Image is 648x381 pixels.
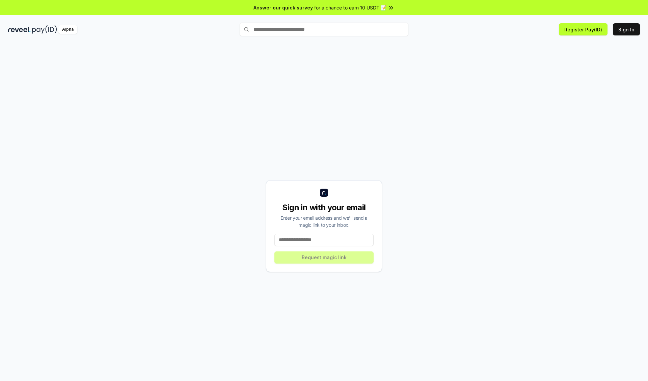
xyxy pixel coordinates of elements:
button: Register Pay(ID) [559,23,607,35]
img: reveel_dark [8,25,31,34]
div: Enter your email address and we’ll send a magic link to your inbox. [274,214,374,228]
img: pay_id [32,25,57,34]
div: Alpha [58,25,77,34]
div: Sign in with your email [274,202,374,213]
span: for a chance to earn 10 USDT 📝 [314,4,386,11]
span: Answer our quick survey [253,4,313,11]
button: Sign In [613,23,640,35]
img: logo_small [320,189,328,197]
